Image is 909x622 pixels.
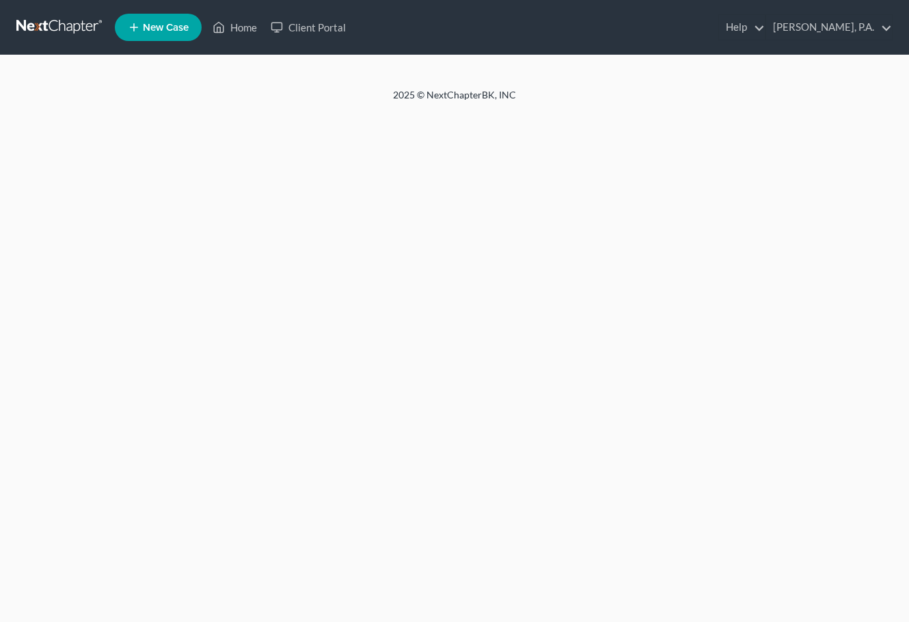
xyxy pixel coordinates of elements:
[115,14,202,41] new-legal-case-button: New Case
[766,15,892,40] a: [PERSON_NAME], P.A.
[719,15,765,40] a: Help
[206,15,264,40] a: Home
[264,15,353,40] a: Client Portal
[65,88,844,113] div: 2025 © NextChapterBK, INC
